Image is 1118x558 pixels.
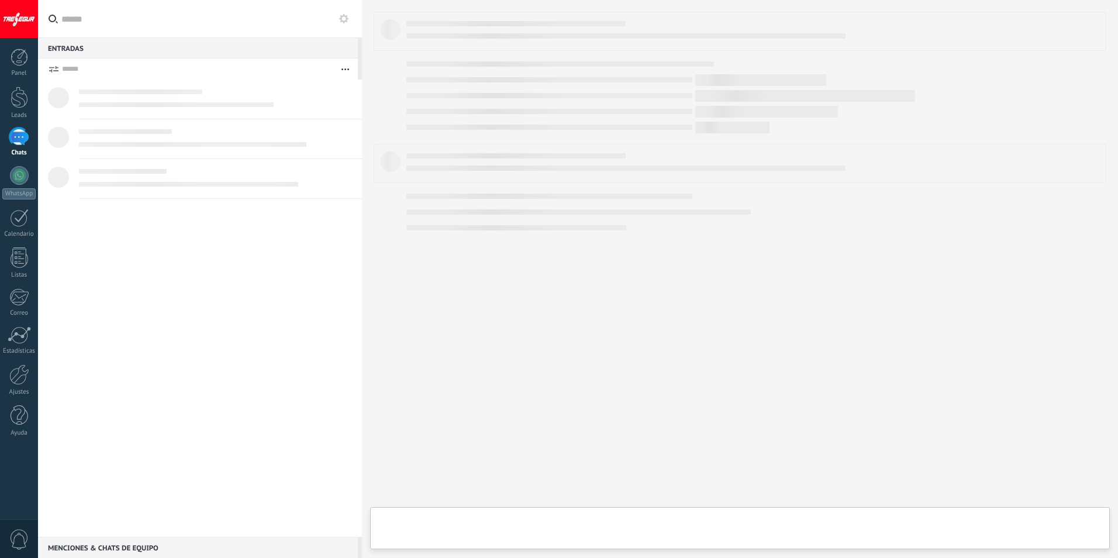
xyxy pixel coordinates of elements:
div: Ajustes [2,388,36,396]
div: Correo [2,309,36,317]
div: Listas [2,271,36,279]
div: Menciones & Chats de equipo [38,537,358,558]
div: WhatsApp [2,188,36,199]
div: Estadísticas [2,347,36,355]
div: Leads [2,112,36,119]
div: Calendario [2,230,36,238]
div: Panel [2,70,36,77]
div: Chats [2,149,36,157]
div: Ayuda [2,429,36,437]
div: Entradas [38,37,358,58]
